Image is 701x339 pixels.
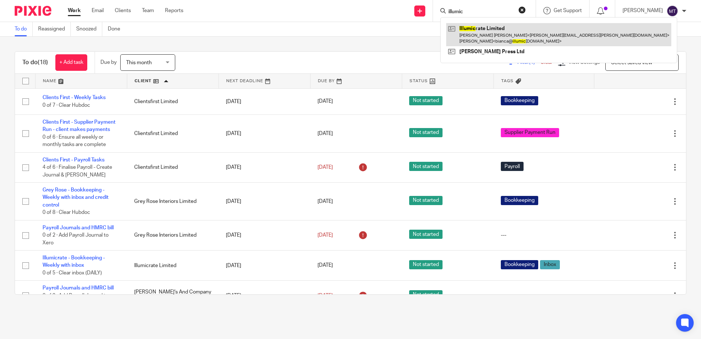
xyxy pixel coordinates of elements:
[540,260,560,269] span: Inbox
[43,270,102,276] span: 0 of 5 · Clear inbox (DAILY)
[219,281,310,311] td: [DATE]
[554,8,582,13] span: Get Support
[409,260,443,269] span: Not started
[43,103,90,108] span: 0 of 7 · Clear Hubdoc
[611,60,652,65] span: Select saved view
[219,251,310,281] td: [DATE]
[501,128,559,137] span: Supplier Payment Run
[127,220,219,250] td: Grey Rose Interiors Limited
[127,88,219,114] td: Clientsfirst Limited
[501,232,587,239] div: ---
[409,196,443,205] span: Not started
[501,79,514,83] span: Tags
[409,128,443,137] span: Not started
[38,22,71,36] a: Reassigned
[448,9,514,15] input: Search
[127,251,219,281] td: Illumicrate Limited
[127,183,219,220] td: Grey Rose Interiors Limited
[43,225,114,230] a: Payroll Journals and HMRC bill
[318,263,333,268] span: [DATE]
[409,162,443,171] span: Not started
[43,285,114,291] a: Payroll Journals and HMRC bill
[501,96,538,105] span: Bookkeeping
[501,292,587,299] div: ---
[219,220,310,250] td: [DATE]
[43,120,115,132] a: Clients First - Supplier Payment Run - client makes payments
[165,7,183,14] a: Reports
[219,152,310,182] td: [DATE]
[501,260,538,269] span: Bookkeeping
[501,162,524,171] span: Payroll
[667,5,678,17] img: svg%3E
[126,60,152,65] span: This month
[68,7,81,14] a: Work
[43,293,109,306] span: 0 of 2 · Add Payroll Journal to Xero
[43,187,109,208] a: Grey Rose - Bookkeeping - Weekly with inbox and credit control
[92,7,104,14] a: Email
[76,22,102,36] a: Snoozed
[43,165,112,178] span: 4 of 6 · Finalise Payroll - Create Journal & [PERSON_NAME]
[15,6,51,16] img: Pixie
[501,196,538,205] span: Bookkeeping
[22,59,48,66] h1: To do
[15,22,33,36] a: To do
[43,255,105,268] a: Illumicrate - Bookkeeping - Weekly with inbox
[115,7,131,14] a: Clients
[318,165,333,170] span: [DATE]
[55,54,87,71] a: + Add task
[43,233,109,245] span: 0 of 2 · Add Payroll Journal to Xero
[108,22,126,36] a: Done
[127,152,219,182] td: Clientsfirst Limited
[127,281,219,311] td: [PERSON_NAME]'s And Company Ltd
[219,183,310,220] td: [DATE]
[409,230,443,239] span: Not started
[142,7,154,14] a: Team
[318,99,333,104] span: [DATE]
[219,114,310,152] td: [DATE]
[409,290,443,299] span: Not started
[43,157,104,163] a: Clients First - Payroll Tasks
[43,95,106,100] a: Clients First - Weekly Tasks
[43,210,90,215] span: 0 of 8 · Clear Hubdoc
[100,59,117,66] p: Due by
[623,7,663,14] p: [PERSON_NAME]
[318,199,333,204] span: [DATE]
[409,96,443,105] span: Not started
[127,114,219,152] td: Clientsfirst Limited
[518,6,526,14] button: Clear
[43,135,106,147] span: 0 of 6 · Ensure all weekly or monthly tasks are complete
[38,59,48,65] span: (18)
[318,233,333,238] span: [DATE]
[318,131,333,136] span: [DATE]
[318,293,333,298] span: [DATE]
[219,88,310,114] td: [DATE]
